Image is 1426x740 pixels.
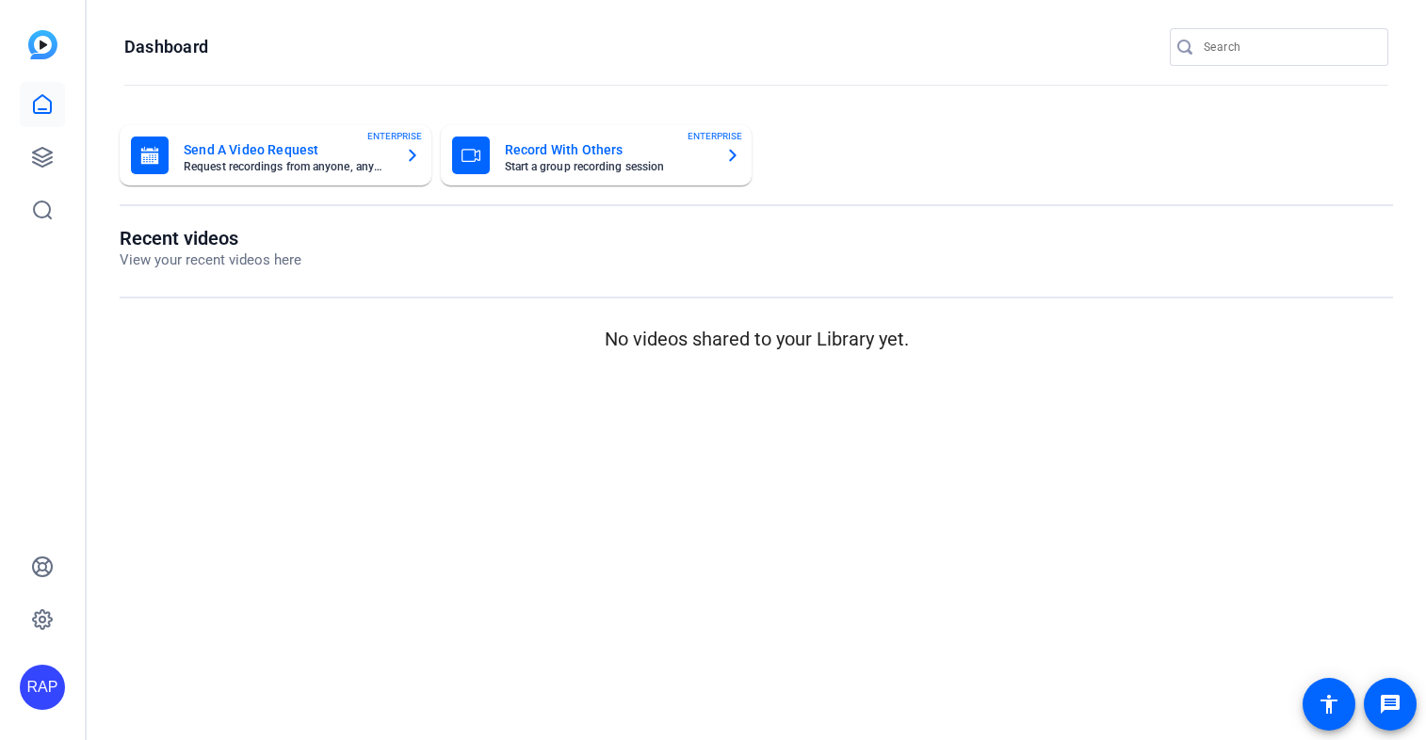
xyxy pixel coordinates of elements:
div: RAP [20,665,65,710]
mat-card-title: Send A Video Request [184,138,390,161]
button: Record With OthersStart a group recording sessionENTERPRISE [441,125,753,185]
p: No videos shared to your Library yet. [120,325,1393,353]
mat-card-subtitle: Start a group recording session [505,161,711,172]
button: Send A Video RequestRequest recordings from anyone, anywhereENTERPRISE [120,125,431,185]
mat-icon: message [1379,693,1402,716]
img: blue-gradient.svg [28,30,57,59]
span: ENTERPRISE [688,129,742,143]
mat-card-subtitle: Request recordings from anyone, anywhere [184,161,390,172]
mat-icon: accessibility [1318,693,1340,716]
h1: Recent videos [120,227,301,249]
span: ENTERPRISE [367,129,422,143]
h1: Dashboard [124,36,208,58]
mat-card-title: Record With Others [505,138,711,161]
p: View your recent videos here [120,249,301,271]
input: Search [1204,36,1373,58]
